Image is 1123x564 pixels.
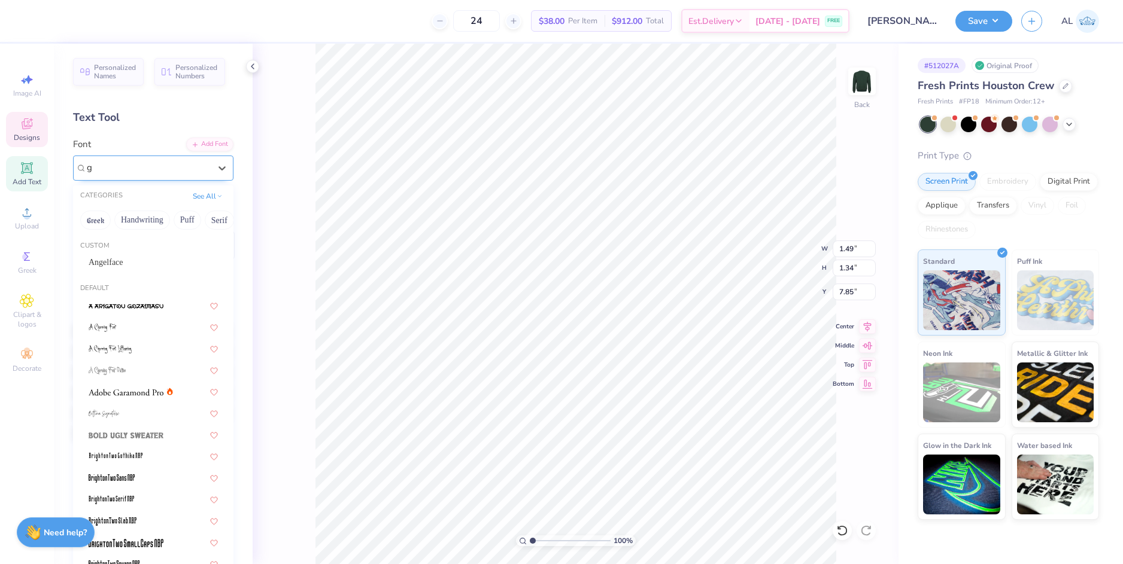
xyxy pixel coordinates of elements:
[73,109,233,126] div: Text Tool
[918,58,966,73] div: # 512027A
[918,149,1099,163] div: Print Type
[1076,10,1099,33] img: Alyzza Lydia Mae Sobrino
[89,256,123,269] span: Angelface
[923,255,955,267] span: Standard
[827,17,840,25] span: FREE
[923,270,1000,330] img: Standard
[850,69,874,93] img: Back
[918,221,976,239] div: Rhinestones
[972,58,1039,73] div: Original Proof
[854,99,870,110] div: Back
[80,211,111,230] button: Greek
[89,345,132,353] img: A Charming Font Leftleaning
[688,15,734,28] span: Est. Delivery
[89,453,142,461] img: BrightonTwo Gothika NBP
[614,535,633,546] span: 100 %
[89,324,117,332] img: A Charming Font
[833,322,854,331] span: Center
[205,211,234,230] button: Serif
[89,367,126,375] img: A Charming Font Outline
[6,310,48,329] span: Clipart & logos
[13,177,41,187] span: Add Text
[646,15,664,28] span: Total
[969,197,1017,215] div: Transfers
[923,347,952,359] span: Neon Ink
[612,15,642,28] span: $912.00
[89,474,135,483] img: BrightonTwo Sans NBP
[1021,197,1054,215] div: Vinyl
[1017,270,1094,330] img: Puff Ink
[1017,347,1088,359] span: Metallic & Glitter Ink
[44,527,87,538] strong: Need help?
[174,211,201,230] button: Puff
[189,190,226,202] button: See All
[80,191,123,201] div: CATEGORIES
[923,455,1000,514] img: Glow in the Dark Ink
[1061,10,1099,33] a: AL
[918,97,953,107] span: Fresh Prints
[858,9,946,33] input: Untitled Design
[568,15,597,28] span: Per Item
[94,63,136,80] span: Personalized Names
[918,78,1054,93] span: Fresh Prints Houston Crew
[755,15,820,28] span: [DATE] - [DATE]
[833,361,854,369] span: Top
[14,133,40,142] span: Designs
[1017,455,1094,514] img: Water based Ink
[955,11,1012,32] button: Save
[985,97,1045,107] span: Minimum Order: 12 +
[73,241,233,251] div: Custom
[1017,255,1042,267] span: Puff Ink
[918,197,966,215] div: Applique
[539,15,564,28] span: $38.00
[15,221,39,231] span: Upload
[89,517,136,526] img: BrightonTwo Slab NBP
[979,173,1036,191] div: Embroidery
[923,439,991,452] span: Glow in the Dark Ink
[1058,197,1086,215] div: Foil
[13,364,41,373] span: Decorate
[73,283,233,294] div: Default
[453,10,500,32] input: – –
[73,138,91,151] label: Font
[959,97,979,107] span: # FP18
[833,380,854,388] span: Bottom
[1040,173,1098,191] div: Digital Print
[89,302,163,310] img: a Arigatou Gozaimasu
[18,266,37,275] span: Greek
[114,211,170,230] button: Handwriting
[175,63,218,80] span: Personalized Numbers
[1017,362,1094,422] img: Metallic & Glitter Ink
[89,539,163,547] img: BrightonTwo SmallCaps NBP
[1017,439,1072,452] span: Water based Ink
[13,89,41,98] span: Image AI
[833,342,854,350] span: Middle
[89,388,163,397] img: Adobe Garamond Pro
[1061,14,1073,28] span: AL
[89,496,134,504] img: BrightonTwo Serif NBP
[918,173,976,191] div: Screen Print
[89,431,163,440] img: Bold Ugly Sweater
[923,362,1000,422] img: Neon Ink
[186,138,233,151] div: Add Font
[89,410,120,418] img: Bettina Signature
